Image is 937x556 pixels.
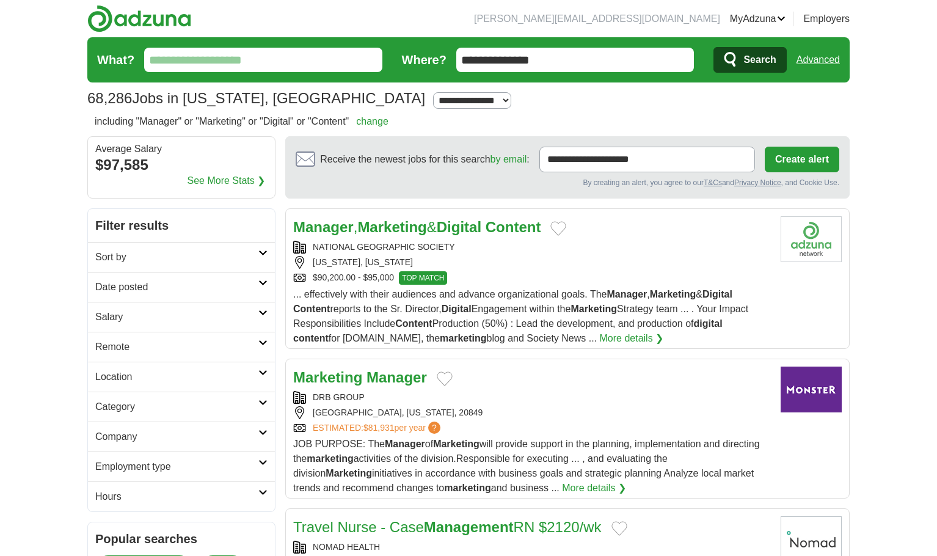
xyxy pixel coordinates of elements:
div: By creating an alert, you agree to our and , and Cookie Use. [296,177,839,188]
button: Add to favorite jobs [437,371,453,386]
strong: Marketing [650,289,696,299]
img: Adzuna logo [87,5,191,32]
a: Company [88,422,275,452]
strong: Manager [385,439,425,449]
strong: Content [293,304,330,314]
span: Receive the newest jobs for this search : [320,152,529,167]
a: More details ❯ [600,331,664,346]
strong: Marketing [433,439,479,449]
a: Category [88,392,275,422]
a: Privacy Notice [734,178,781,187]
h2: Hours [95,489,258,504]
strong: Content [486,219,541,235]
h2: Popular searches [95,530,268,548]
a: More details ❯ [562,481,626,496]
a: T&Cs [704,178,722,187]
a: Manager,Marketing&Digital Content [293,219,541,235]
a: Date posted [88,272,275,302]
strong: Marketing [357,219,426,235]
h2: Salary [95,310,258,324]
h2: Location [95,370,258,384]
h2: Remote [95,340,258,354]
strong: digital [693,318,722,329]
h2: Sort by [95,250,258,265]
h2: Company [95,430,258,444]
h2: Filter results [88,209,275,242]
span: Search [743,48,776,72]
label: What? [97,51,134,69]
strong: Management [424,519,514,535]
img: Company logo [781,367,842,412]
div: $90,200.00 - $95,000 [293,271,771,285]
a: ESTIMATED:$81,931per year? [313,422,443,434]
a: change [356,116,388,126]
span: 68,286 [87,87,132,109]
div: Average Salary [95,144,268,154]
button: Add to favorite jobs [611,521,627,536]
a: Remote [88,332,275,362]
a: Hours [88,481,275,511]
a: Travel Nurse - CaseManagementRN $2120/wk [293,519,602,535]
a: Employers [803,12,850,26]
button: Create alert [765,147,839,172]
a: See More Stats ❯ [188,174,266,188]
h2: Category [95,400,258,414]
h1: Jobs in [US_STATE], [GEOGRAPHIC_DATA] [87,90,425,106]
span: ... effectively with their audiences and advance organizational goals. The , & reports to the Sr.... [293,289,748,343]
strong: Marketing [326,468,372,478]
a: Sort by [88,242,275,272]
a: Employment type [88,452,275,481]
div: [GEOGRAPHIC_DATA], [US_STATE], 20849 [293,406,771,419]
span: JOB PURPOSE: The of will provide support in the planning, implementation and directing the activi... [293,439,760,493]
div: [US_STATE], [US_STATE] [293,256,771,269]
h2: including "Manager" or "Marketing" or "Digital" or "Content" [95,114,388,129]
strong: Marketing [293,369,362,386]
strong: marketing [444,483,490,493]
span: TOP MATCH [399,271,447,285]
strong: Manager [366,369,427,386]
li: [PERSON_NAME][EMAIL_ADDRESS][DOMAIN_NAME] [474,12,720,26]
strong: Manager [607,289,647,299]
h2: Date posted [95,280,258,294]
h2: Employment type [95,459,258,474]
img: Company logo [781,216,842,262]
strong: Digital [437,219,481,235]
div: $97,585 [95,154,268,176]
span: ? [428,422,440,434]
strong: Digital [442,304,472,314]
strong: marketing [440,333,486,343]
strong: Content [395,318,432,329]
button: Search [713,47,786,73]
a: Advanced [797,48,840,72]
span: $81,931 [363,423,395,433]
a: NOMAD HEALTH [313,542,380,552]
div: NATIONAL GEOGRAPHIC SOCIETY [293,241,771,254]
div: DRB GROUP [293,391,771,404]
a: Salary [88,302,275,332]
strong: Manager [293,219,354,235]
label: Where? [402,51,447,69]
strong: content [293,333,329,343]
strong: Marketing [571,304,617,314]
a: by email [490,154,527,164]
strong: marketing [307,453,353,464]
a: Marketing Manager [293,369,427,386]
a: MyAdzuna [730,12,786,26]
a: Location [88,362,275,392]
button: Add to favorite jobs [550,221,566,236]
strong: Digital [702,289,732,299]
